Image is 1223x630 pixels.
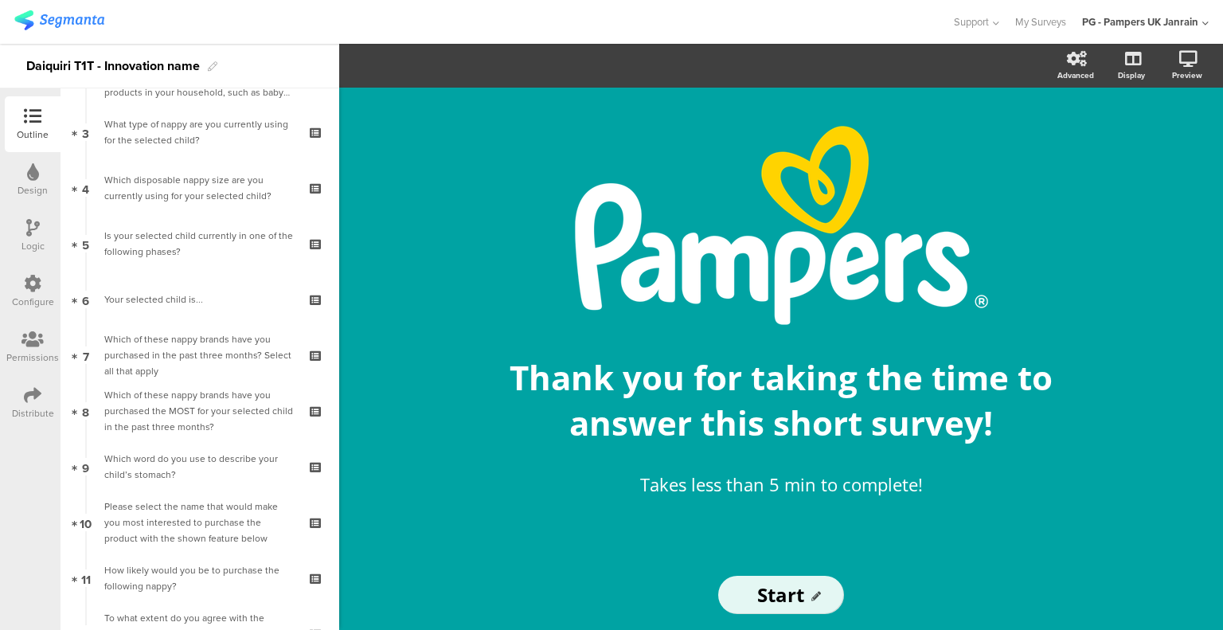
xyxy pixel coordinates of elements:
span: 3 [82,123,89,141]
p: Takes less than 5 min to complete! [502,472,1060,498]
div: Your selected child is... [104,292,295,307]
a: 10 Please select the name that would make you most interested to purchase the product with the sh... [64,495,335,550]
a: 11 How likely would you be to purchase the following nappy? [64,550,335,606]
div: Advanced [1057,69,1094,81]
a: 5 Is your selected child currently in one of the following phases? [64,216,335,272]
div: Distribute [12,406,54,421]
div: Daiquiri T1T - Innovation name [26,53,200,79]
img: segmanta logo [14,10,104,30]
div: Which of these nappy brands have you purchased the MOST for your selected child in the past three... [104,387,295,435]
a: 4 Which disposable nappy size are you currently using for your selected child? [64,160,335,216]
div: Display [1118,69,1145,81]
span: 7 [83,346,89,364]
span: 5 [82,235,89,252]
div: Preview [1172,69,1202,81]
a: 8 Which of these nappy brands have you purchased the MOST for your selected child in the past thr... [64,383,335,439]
div: Which disposable nappy size are you currently using for your selected child? [104,172,295,204]
span: Support [954,14,989,29]
a: 9 Which word do you use to describe your child’s stomach? [64,439,335,495]
div: Please select the name that would make you most interested to purchase the product with the shown... [104,499,295,546]
span: 8 [82,402,89,420]
p: Thank you for taking the time to answer this short survey! [486,354,1076,445]
div: Which word do you use to describe your child’s stomach? [104,451,295,483]
div: PG - Pampers UK Janrain [1082,14,1198,29]
div: Outline [17,127,49,142]
span: 10 [80,514,92,531]
div: Configure [12,295,54,309]
a: 6 Your selected child is... [64,272,335,327]
input: Start [718,576,844,614]
div: Is your selected child currently in one of the following phases? [104,228,295,260]
div: Logic [21,239,45,253]
div: Design [18,183,48,198]
div: Which of these nappy brands have you purchased in the past three months? Select all that apply [104,331,295,379]
div: What type of nappy are you currently using for the selected child? [104,116,295,148]
a: 3 What type of nappy are you currently using for the selected child? [64,104,335,160]
span: 6 [82,291,89,308]
a: 7 Which of these nappy brands have you purchased in the past three months? Select all that apply [64,327,335,383]
span: 9 [82,458,89,475]
span: 4 [82,179,89,197]
span: 11 [81,569,91,587]
div: How likely would you be to purchase the following nappy? [104,562,295,594]
div: Permissions [6,350,59,365]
